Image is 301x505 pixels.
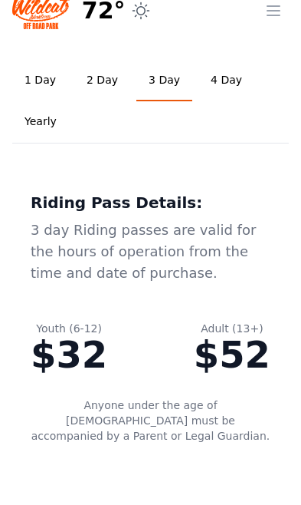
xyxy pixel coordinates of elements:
div: 3 day Riding passes are valid for the hours of operation from the time and date of purchase. [31,219,270,284]
p: Anyone under the age of [DEMOGRAPHIC_DATA] must be accompanied by a Parent or Legal Guardian. [31,398,270,444]
div: $52 [194,336,270,373]
div: Adult (13+) [194,321,270,336]
a: 4 Day [198,60,254,101]
a: 3 Day [136,60,192,101]
div: Riding Pass Details: [31,192,270,213]
a: 1 Day [12,60,68,101]
a: Yearly [12,101,69,143]
div: $32 [31,336,107,373]
div: Youth (6-12) [31,321,107,336]
a: 2 Day [74,60,130,101]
